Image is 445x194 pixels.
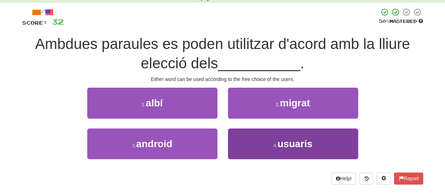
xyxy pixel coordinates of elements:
span: 32 [52,17,64,26]
small: 4 . [273,143,278,148]
small: 3 . [132,143,136,148]
span: Score: [22,20,47,26]
span: 50 % [379,18,389,24]
div: Mastered [379,18,423,25]
span: Ambdues paraules es poden utilitzar d'acord amb la lliure elecció dels [35,36,410,71]
button: 4.usuaris [228,129,358,159]
button: 1.albí [87,88,217,118]
button: 2.migrat [228,88,358,118]
span: __________ [218,55,300,71]
button: Report [394,173,423,184]
small: 1 . [142,102,146,107]
button: Round history (alt+y) [360,173,373,184]
button: 3.android [87,129,217,159]
small: 2 . [276,102,280,107]
span: albí [146,98,163,108]
span: migrat [280,98,310,108]
button: Help! [331,173,356,184]
div: / [22,8,64,17]
div: Either word can be used according to the free choice of the users. [22,76,423,83]
span: usuaris [278,138,313,149]
span: . [300,55,304,71]
span: android [136,138,172,149]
